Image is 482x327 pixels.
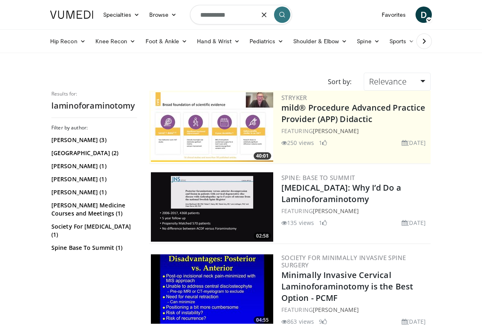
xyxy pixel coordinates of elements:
[144,7,182,23] a: Browse
[364,73,431,91] a: Relevance
[151,254,273,324] a: 04:55
[377,7,411,23] a: Favorites
[319,218,327,227] li: 1
[51,125,137,131] h3: Filter by author:
[98,7,144,23] a: Specialties
[151,172,273,242] a: 02:58
[385,33,420,49] a: Sports
[50,11,93,19] img: VuMedi Logo
[245,33,288,49] a: Pediatrics
[45,33,91,49] a: Hip Recon
[151,92,273,162] a: 40:01
[281,127,429,135] div: FEATURING
[51,100,137,111] h2: laminoforaminotomy
[254,152,271,160] span: 40:01
[281,93,307,102] a: Stryker
[281,305,429,314] div: FEATURING
[281,182,401,205] a: [MEDICAL_DATA]: Why I’d Do a Laminoforaminotomy
[281,218,314,227] li: 135 views
[51,149,135,157] a: [GEOGRAPHIC_DATA] (2)
[416,7,432,23] a: D
[281,254,406,269] a: Society for Minimally Invasive Spine Surgery
[51,162,135,170] a: [PERSON_NAME] (1)
[281,138,314,147] li: 250 views
[402,218,426,227] li: [DATE]
[402,317,426,326] li: [DATE]
[369,76,407,87] span: Relevance
[190,5,292,24] input: Search topics, interventions
[313,306,359,314] a: [PERSON_NAME]
[51,91,137,97] p: Results for:
[254,232,271,240] span: 02:58
[281,269,413,303] a: Minimally Invasive Cervical Laminoforaminotomy is the Best Option - PCMF
[313,207,359,215] a: [PERSON_NAME]
[151,254,273,324] img: 9553f442-6f2b-4852-b09d-c80d9e74ff8f.300x170_q85_crop-smart_upscale.jpg
[141,33,192,49] a: Foot & Ankle
[281,207,429,215] div: FEATURING
[281,317,314,326] li: 863 views
[51,201,135,218] a: [PERSON_NAME] Medicine Courses and Meetings (1)
[352,33,384,49] a: Spine
[51,175,135,183] a: [PERSON_NAME] (1)
[192,33,245,49] a: Hand & Wrist
[319,317,327,326] li: 9
[313,127,359,135] a: [PERSON_NAME]
[151,172,273,242] img: d36c557d-9b9d-4a2e-a66a-da7dac12891e.300x170_q85_crop-smart_upscale.jpg
[51,244,135,252] a: Spine Base To Summit (1)
[288,33,352,49] a: Shoulder & Elbow
[91,33,141,49] a: Knee Recon
[402,138,426,147] li: [DATE]
[51,188,135,196] a: [PERSON_NAME] (1)
[254,316,271,324] span: 04:55
[51,136,135,144] a: [PERSON_NAME] (3)
[51,222,135,239] a: Society For [MEDICAL_DATA] (1)
[151,92,273,162] img: 4f822da0-6aaa-4e81-8821-7a3c5bb607c6.300x170_q85_crop-smart_upscale.jpg
[281,102,425,125] a: mild® Procedure Advanced Practice Provider (APP) Didactic
[319,138,327,147] li: 1
[322,73,358,91] div: Sort by:
[281,174,355,182] a: Spine: Base to Summit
